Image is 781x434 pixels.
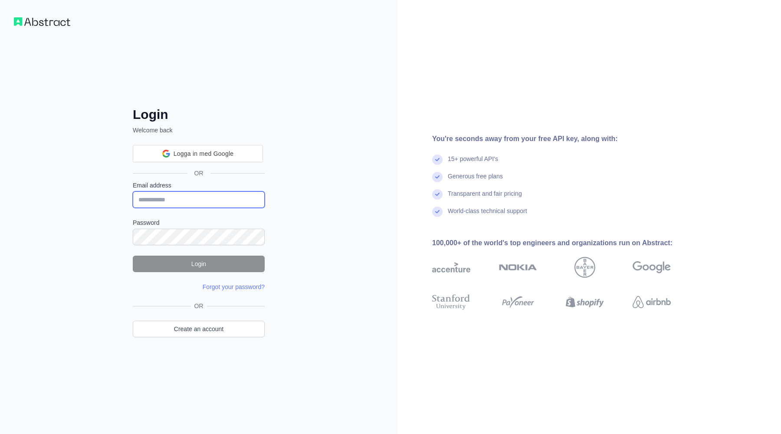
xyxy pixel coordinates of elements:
div: 100,000+ of the world's top engineers and organizations run on Abstract: [432,238,699,248]
div: Logga in med Google [133,145,263,162]
img: Workflow [14,17,70,26]
img: check mark [432,189,443,200]
img: airbnb [633,293,671,312]
span: Logga in med Google [174,149,234,158]
img: shopify [566,293,604,312]
img: check mark [432,155,443,165]
img: check mark [432,172,443,182]
div: World-class technical support [448,207,527,224]
span: OR [191,302,207,310]
a: Create an account [133,321,265,337]
div: You're seconds away from your free API key, along with: [432,134,699,144]
img: accenture [432,257,470,278]
img: stanford university [432,293,470,312]
div: 15+ powerful API's [448,155,498,172]
label: Password [133,218,265,227]
h2: Login [133,107,265,122]
p: Welcome back [133,126,265,135]
div: Generous free plans [448,172,503,189]
span: OR [187,169,210,178]
label: Email address [133,181,265,190]
img: payoneer [499,293,537,312]
img: nokia [499,257,537,278]
div: Transparent and fair pricing [448,189,522,207]
img: google [633,257,671,278]
img: check mark [432,207,443,217]
img: bayer [574,257,595,278]
button: Login [133,256,265,272]
a: Forgot your password? [203,283,265,290]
